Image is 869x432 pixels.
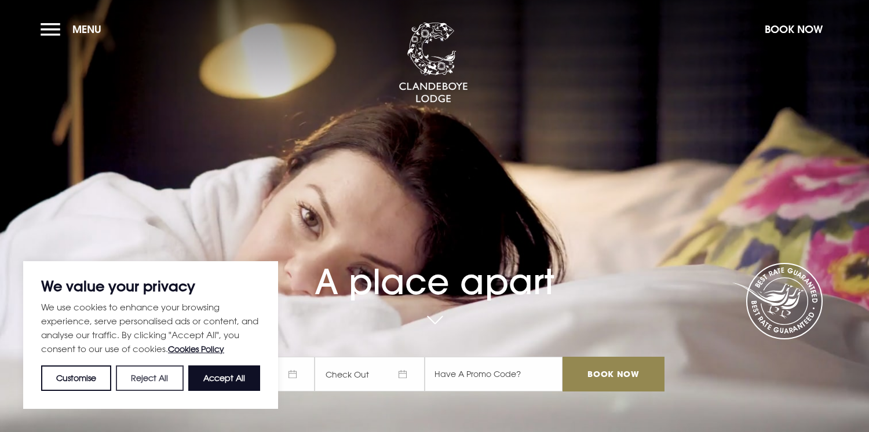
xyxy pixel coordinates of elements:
[41,17,107,42] button: Menu
[399,23,468,104] img: Clandeboye Lodge
[23,261,278,409] div: We value your privacy
[41,300,260,356] p: We use cookies to enhance your browsing experience, serve personalised ads or content, and analys...
[72,23,101,36] span: Menu
[116,365,183,391] button: Reject All
[188,365,260,391] button: Accept All
[425,357,563,391] input: Have A Promo Code?
[41,365,111,391] button: Customise
[759,17,828,42] button: Book Now
[205,235,664,302] h1: A place apart
[41,279,260,293] p: We value your privacy
[168,344,224,354] a: Cookies Policy
[563,357,664,391] input: Book Now
[315,357,425,391] span: Check Out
